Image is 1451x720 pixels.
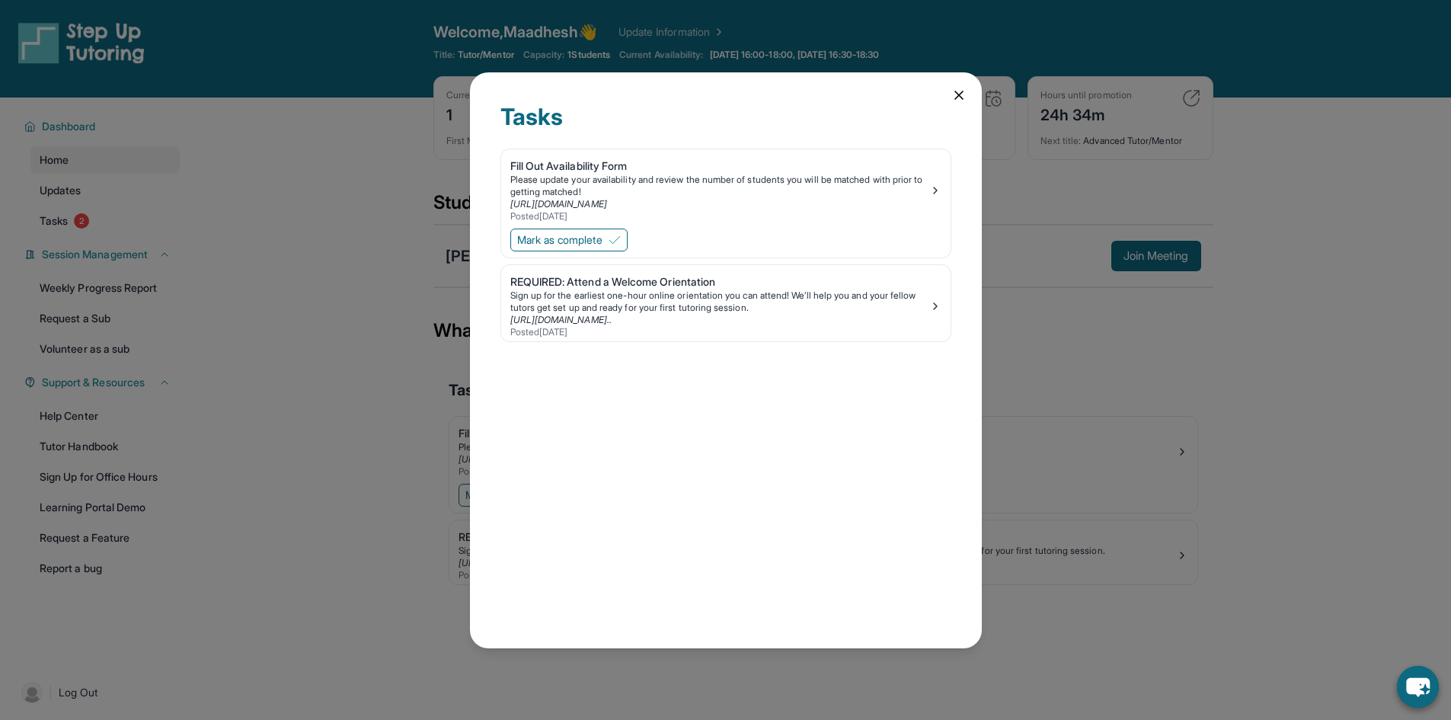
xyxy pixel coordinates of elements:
img: Mark as complete [609,234,621,246]
a: Fill Out Availability FormPlease update your availability and review the number of students you w... [501,149,951,226]
a: [URL][DOMAIN_NAME] [510,198,607,210]
span: Mark as complete [517,232,602,248]
a: REQUIRED: Attend a Welcome OrientationSign up for the earliest one-hour online orientation you ca... [501,265,951,341]
div: Sign up for the earliest one-hour online orientation you can attend! We’ll help you and your fell... [510,290,929,314]
div: Tasks [500,103,951,149]
div: Posted [DATE] [510,210,929,222]
button: Mark as complete [510,229,628,251]
div: REQUIRED: Attend a Welcome Orientation [510,274,929,290]
div: Fill Out Availability Form [510,158,929,174]
a: [URL][DOMAIN_NAME].. [510,314,612,325]
div: Please update your availability and review the number of students you will be matched with prior ... [510,174,929,198]
div: Posted [DATE] [510,326,929,338]
button: chat-button [1397,666,1439,708]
